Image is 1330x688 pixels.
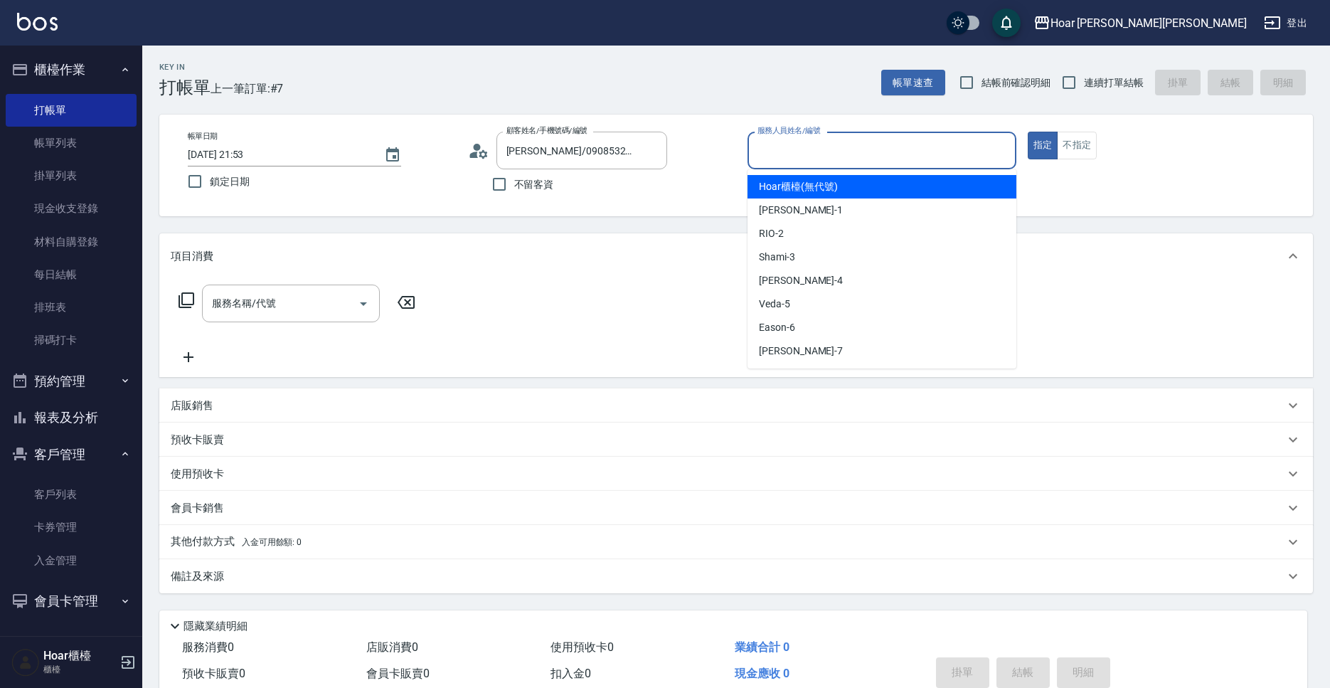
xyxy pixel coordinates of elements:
p: 預收卡販賣 [171,433,224,448]
span: Shami -3 [759,250,795,265]
span: 會員卡販賣 0 [366,667,430,680]
button: 預約管理 [6,363,137,400]
a: 客戶列表 [6,478,137,511]
p: 使用預收卡 [171,467,224,482]
a: 打帳單 [6,94,137,127]
span: 預收卡販賣 0 [182,667,245,680]
button: 指定 [1028,132,1058,159]
a: 排班表 [6,291,137,324]
div: 店販銷售 [159,388,1313,423]
button: Choose date, selected date is 2025-10-11 [376,138,410,172]
p: 備註及來源 [171,569,224,584]
span: 不留客資 [514,177,554,192]
button: save [992,9,1021,37]
label: 顧客姓名/手機號碼/編號 [506,125,587,136]
p: 隱藏業績明細 [183,619,248,634]
div: Hoar [PERSON_NAME][PERSON_NAME] [1050,14,1247,32]
button: 報表及分析 [6,399,137,436]
span: 服務消費 0 [182,640,234,654]
img: Logo [17,13,58,31]
h5: Hoar櫃檯 [43,649,116,663]
span: 現金應收 0 [735,667,789,680]
p: 櫃檯 [43,663,116,676]
span: 入金可用餘額: 0 [242,537,302,547]
label: 帳單日期 [188,131,218,142]
button: 客戶管理 [6,436,137,473]
button: Open [352,292,375,315]
a: 入金管理 [6,544,137,577]
a: 每日結帳 [6,258,137,291]
span: 結帳前確認明細 [981,75,1051,90]
button: 登出 [1258,10,1313,36]
div: 項目消費 [159,233,1313,279]
label: 服務人員姓名/編號 [757,125,820,136]
span: Eason -6 [759,320,795,335]
button: 會員卡管理 [6,583,137,620]
button: 櫃檯作業 [6,51,137,88]
div: 其他付款方式入金可用餘額: 0 [159,525,1313,559]
h3: 打帳單 [159,78,211,97]
a: 帳單列表 [6,127,137,159]
a: 現金收支登錄 [6,192,137,225]
p: 其他付款方式 [171,534,302,550]
img: Person [11,648,40,677]
button: Hoar [PERSON_NAME][PERSON_NAME] [1028,9,1252,38]
span: Veda -5 [759,297,790,312]
span: Hoar櫃檯 (無代號) [759,179,837,194]
span: RIO -2 [759,226,784,241]
p: 會員卡銷售 [171,501,224,516]
button: 不指定 [1057,132,1097,159]
button: 帳單速查 [881,70,945,96]
span: [PERSON_NAME] -7 [759,344,843,359]
a: 掛單列表 [6,159,137,192]
span: [PERSON_NAME] -1 [759,203,843,218]
span: [PERSON_NAME] -4 [759,273,843,288]
span: 業績合計 0 [735,640,789,654]
span: 店販消費 0 [366,640,418,654]
span: 鎖定日期 [210,174,250,189]
p: 店販銷售 [171,398,213,413]
a: 卡券管理 [6,511,137,544]
input: YYYY/MM/DD hh:mm [188,143,370,166]
span: 上一筆訂單:#7 [211,80,284,97]
a: 材料自購登錄 [6,226,137,258]
span: 使用預收卡 0 [550,640,614,654]
h2: Key In [159,63,211,72]
p: 項目消費 [171,249,213,264]
span: 扣入金 0 [550,667,591,680]
div: 會員卡銷售 [159,491,1313,525]
div: 備註及來源 [159,559,1313,593]
div: 使用預收卡 [159,457,1313,491]
a: 掃碼打卡 [6,324,137,356]
span: 連續打單結帳 [1084,75,1144,90]
div: 預收卡販賣 [159,423,1313,457]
